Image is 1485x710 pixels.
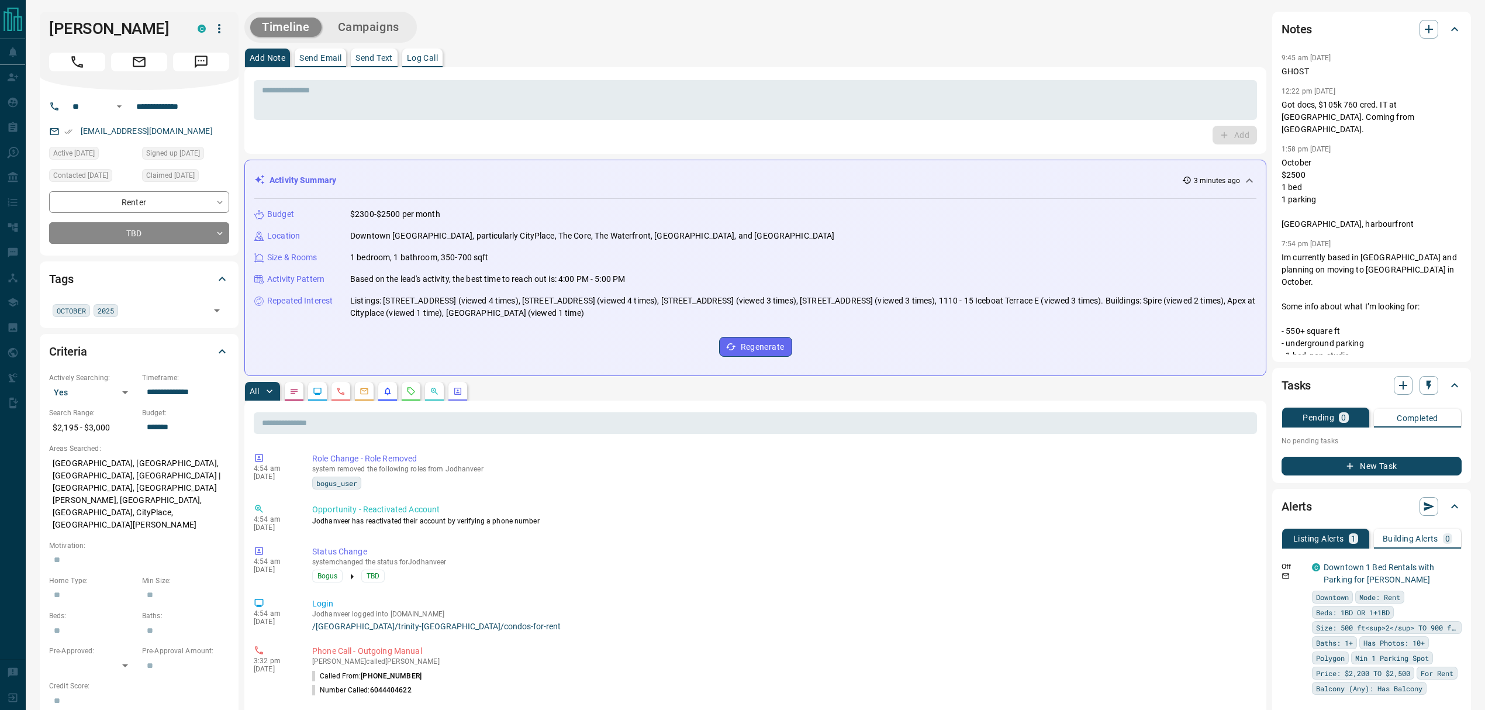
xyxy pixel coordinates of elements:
p: [DATE] [254,523,295,532]
p: Role Change - Role Removed [312,453,1252,465]
button: New Task [1282,457,1462,475]
p: Jodhanveer has reactivated their account by verifying a phone number [312,516,1252,526]
p: 4:54 am [254,609,295,618]
p: Downtown [GEOGRAPHIC_DATA], particularly CityPlace, The Core, The Waterfront, [GEOGRAPHIC_DATA], ... [350,230,835,242]
p: Phone Call - Outgoing Manual [312,645,1252,657]
p: 4:54 am [254,464,295,473]
a: /[GEOGRAPHIC_DATA]/trinity-[GEOGRAPHIC_DATA]/condos-for-rent [312,622,1252,631]
p: Min Size: [142,575,229,586]
p: Send Email [299,54,341,62]
p: Timeframe: [142,373,229,383]
h2: Tasks [1282,376,1311,395]
p: All [250,387,259,395]
svg: Lead Browsing Activity [313,387,322,396]
svg: Requests [406,387,416,396]
span: Polygon [1316,652,1345,664]
p: Activity Summary [270,174,336,187]
div: Tags [49,265,229,293]
p: Add Note [250,54,285,62]
span: Price: $2,200 TO $2,500 [1316,667,1410,679]
div: Wed Jul 16 2025 [142,147,229,163]
svg: Opportunities [430,387,439,396]
p: 3:32 pm [254,657,295,665]
span: For Rent [1421,667,1453,679]
span: Message [173,53,229,71]
p: Got docs, $105k 760 cred. IT at [GEOGRAPHIC_DATA]. Coming from [GEOGRAPHIC_DATA]. [1282,99,1462,136]
p: Actively Searching: [49,373,136,383]
p: 4:54 am [254,557,295,566]
span: Mode: Rent [1359,591,1400,603]
p: 0 [1445,535,1450,543]
svg: Calls [336,387,346,396]
button: Open [112,99,126,113]
span: TBD [367,570,379,582]
span: Contacted [DATE] [53,170,108,181]
div: Activity Summary3 minutes ago [254,170,1256,191]
div: Criteria [49,337,229,366]
button: Regenerate [719,337,792,357]
span: Call [49,53,105,71]
span: Balcony (Any): Has Balcony [1316,683,1422,694]
p: 4:54 am [254,515,295,523]
p: 9:45 am [DATE] [1282,54,1331,62]
p: Completed [1397,414,1438,422]
p: [DATE] [254,566,295,574]
span: 2025 [98,305,114,316]
span: Size: 500 ft<sup>2</sup> TO 900 ft<sup>2</sup> [1316,622,1458,633]
p: 3 minutes ago [1194,175,1240,186]
span: bogus_user [316,477,357,489]
p: 12:22 pm [DATE] [1282,87,1335,95]
div: Sat Oct 11 2025 [49,147,136,163]
h2: Tags [49,270,73,288]
span: Downtown [1316,591,1349,603]
svg: Emails [360,387,369,396]
span: Has Photos: 10+ [1363,637,1425,649]
p: Send Text [355,54,393,62]
p: Log Call [407,54,438,62]
div: Wed Jul 16 2025 [142,169,229,185]
a: Downtown 1 Bed Rentals with Parking for [PERSON_NAME] [1324,563,1435,584]
p: Listings: [STREET_ADDRESS] (viewed 4 times), [STREET_ADDRESS] (viewed 4 times), [STREET_ADDRESS] ... [350,295,1256,319]
svg: Agent Actions [453,387,462,396]
a: [EMAIL_ADDRESS][DOMAIN_NAME] [81,126,213,136]
p: [DATE] [254,618,295,626]
p: Size & Rooms [267,251,317,264]
p: 1 [1351,535,1356,543]
p: Login [312,598,1252,610]
span: Beds: 1BD OR 1+1BD [1316,606,1390,618]
p: system removed the following roles from Jodhanveer [312,465,1252,473]
button: Timeline [250,18,322,37]
span: [PHONE_NUMBER] [361,672,422,680]
p: Opportunity - Reactivated Account [312,504,1252,516]
span: Min 1 Parking Spot [1355,652,1429,664]
p: Off [1282,561,1305,572]
div: Notes [1282,15,1462,43]
p: $2300-$2500 per month [350,208,440,220]
div: Thu Oct 09 2025 [49,169,136,185]
p: Based on the lead's activity, the best time to reach out is: 4:00 PM - 5:00 PM [350,273,625,285]
p: Areas Searched: [49,443,229,454]
p: Jodhanveer logged into [DOMAIN_NAME] [312,610,1252,618]
p: Credit Score: [49,681,229,691]
p: [GEOGRAPHIC_DATA], [GEOGRAPHIC_DATA], [GEOGRAPHIC_DATA], [GEOGRAPHIC_DATA] | [GEOGRAPHIC_DATA], [... [49,454,229,535]
p: Home Type: [49,575,136,586]
button: Campaigns [326,18,411,37]
p: Search Range: [49,408,136,418]
p: Called From: [312,671,422,681]
p: [DATE] [254,665,295,673]
span: Baths: 1+ [1316,637,1353,649]
svg: Notes [289,387,299,396]
p: [DATE] [254,473,295,481]
p: Location [267,230,300,242]
span: Email [111,53,167,71]
svg: Email Verified [64,127,72,136]
span: Active [DATE] [53,147,95,159]
span: 6044404622 [370,686,412,694]
p: Baths: [142,611,229,621]
span: Claimed [DATE] [146,170,195,181]
p: Building Alerts [1383,535,1438,543]
p: Listing Alerts [1293,535,1344,543]
svg: Email [1282,572,1290,580]
p: Status Change [312,546,1252,558]
div: TBD [49,222,229,244]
